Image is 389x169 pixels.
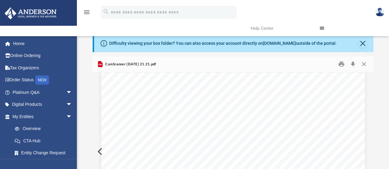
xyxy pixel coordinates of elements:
[83,9,90,16] i: menu
[66,110,78,123] span: arrow_drop_down
[35,75,49,85] div: NEW
[103,8,109,15] i: search
[263,41,296,46] a: [DOMAIN_NAME]
[4,110,81,123] a: My Entitiesarrow_drop_down
[358,60,369,69] button: Close
[83,12,90,16] a: menu
[4,98,81,111] a: Digital Productsarrow_drop_down
[4,74,81,86] a: Order StatusNEW
[3,7,58,19] img: Anderson Advisors Platinum Portal
[9,147,81,159] a: Entity Change Request
[9,123,81,135] a: Overview
[109,40,337,47] div: Difficulty viewing your box folder? You can also access your account directly on outside of the p...
[93,143,106,160] button: Previous File
[66,86,78,99] span: arrow_drop_down
[4,86,81,98] a: Platinum Q&Aarrow_drop_down
[246,16,315,40] a: Help Center
[4,50,81,62] a: Online Ordering
[358,39,367,48] button: Close
[9,135,81,147] a: CTA Hub
[66,98,78,111] span: arrow_drop_down
[4,62,81,74] a: Tax Organizers
[335,60,347,69] button: Print
[104,62,156,67] span: CamScanner [DATE] 21.21.pdf
[347,60,358,69] button: Download
[375,8,384,17] img: User Pic
[4,37,81,50] a: Home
